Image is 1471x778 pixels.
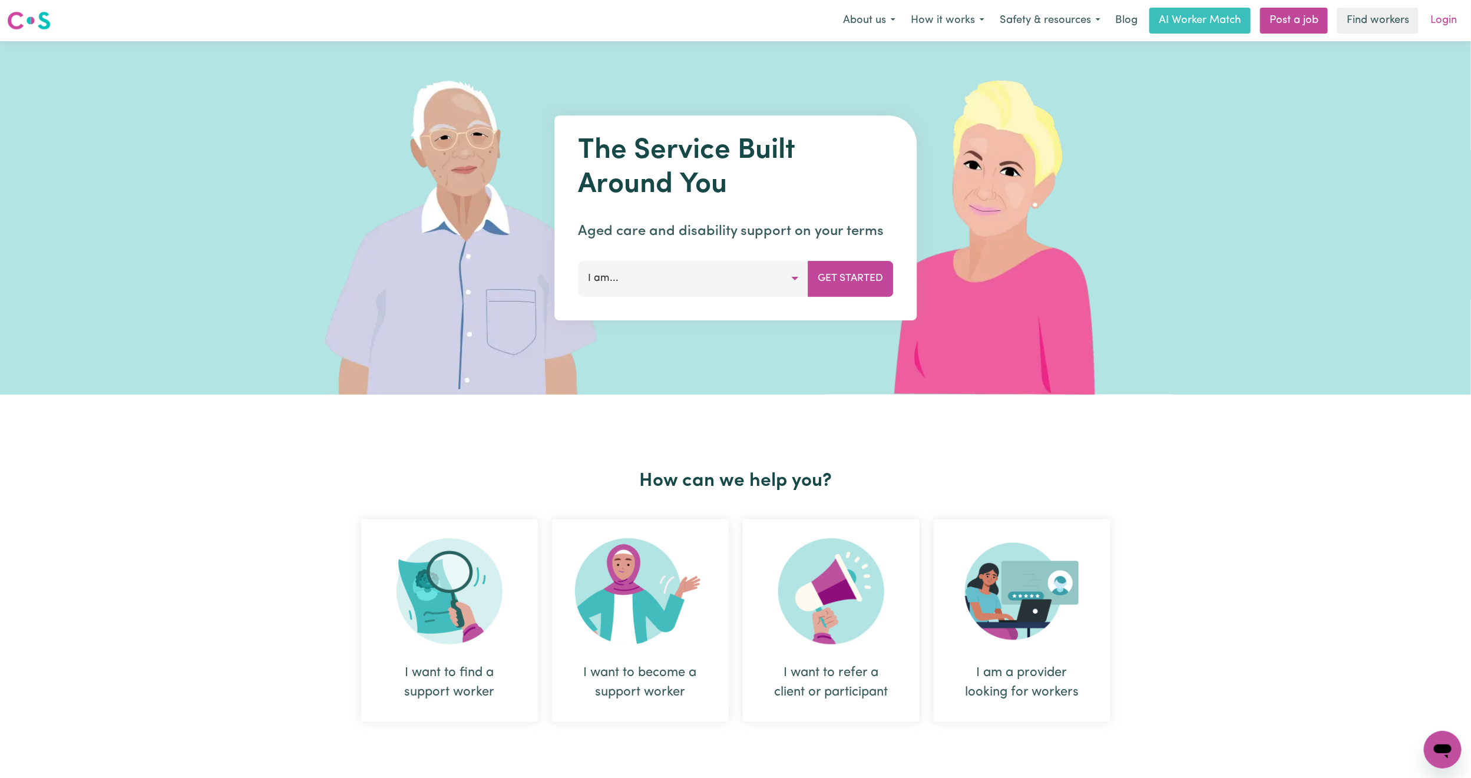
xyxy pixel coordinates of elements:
[1108,8,1145,34] a: Blog
[396,538,503,644] img: Search
[835,8,903,33] button: About us
[578,134,893,202] h1: The Service Built Around You
[1337,8,1419,34] a: Find workers
[361,519,538,722] div: I want to find a support worker
[575,538,706,644] img: Become Worker
[771,663,891,702] div: I want to refer a client or participant
[580,663,700,702] div: I want to become a support worker
[389,663,510,702] div: I want to find a support worker
[7,7,51,34] a: Careseekers logo
[354,470,1118,492] h2: How can we help you?
[578,221,893,242] p: Aged care and disability support on your terms
[743,519,920,722] div: I want to refer a client or participant
[808,261,893,296] button: Get Started
[1423,8,1464,34] a: Login
[962,663,1082,702] div: I am a provider looking for workers
[778,538,884,644] img: Refer
[903,8,992,33] button: How it works
[1149,8,1251,34] a: AI Worker Match
[992,8,1108,33] button: Safety & resources
[1260,8,1328,34] a: Post a job
[7,10,51,31] img: Careseekers logo
[965,538,1079,644] img: Provider
[552,519,729,722] div: I want to become a support worker
[1424,731,1462,769] iframe: Button to launch messaging window, conversation in progress
[934,519,1110,722] div: I am a provider looking for workers
[578,261,808,296] button: I am...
